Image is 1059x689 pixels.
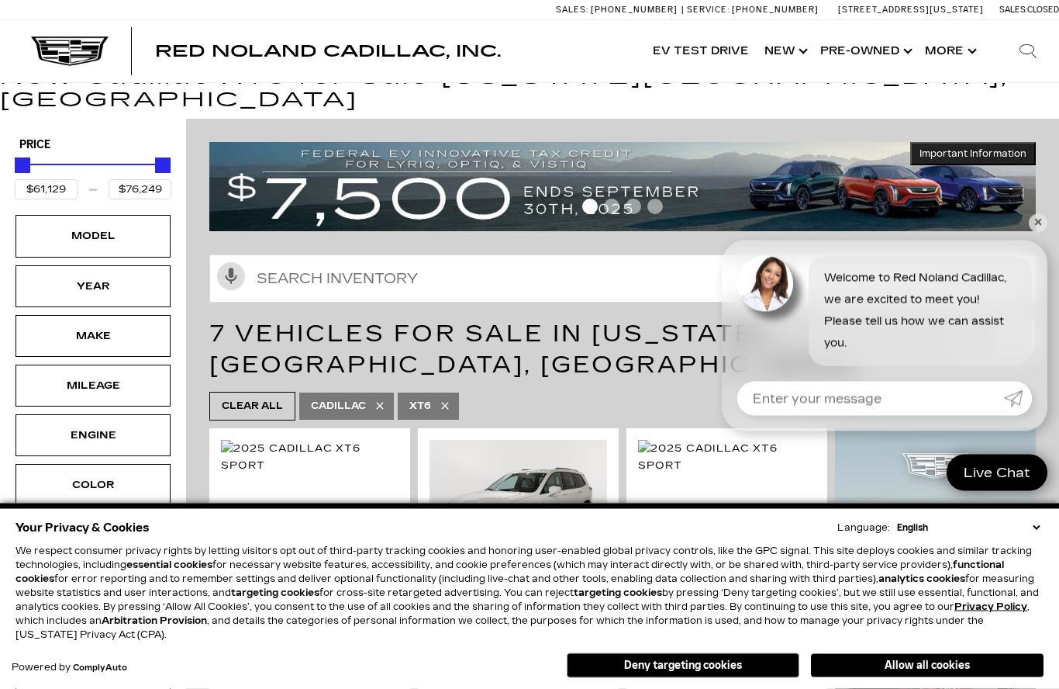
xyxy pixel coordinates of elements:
a: New [757,20,812,82]
div: Welcome to Red Noland Cadillac, we are excited to meet you! Please tell us how we can assist you. [809,256,1032,366]
button: Deny targeting cookies [567,653,799,678]
a: Submit [1004,382,1032,416]
span: Your Privacy & Cookies [16,517,150,538]
a: Privacy Policy [954,601,1027,612]
div: Color [54,477,132,494]
strong: targeting cookies [574,587,662,598]
h5: Price [19,139,167,153]
img: Agent profile photo [737,256,793,312]
span: Cadillac [311,397,366,417]
span: Live Chat [956,464,1038,482]
div: Language: [837,523,890,532]
div: Price [15,153,171,200]
span: XT6 [409,397,431,417]
img: Cadillac Dark Logo with Cadillac White Text [31,36,109,66]
input: Search Inventory [209,255,1036,303]
div: Make [54,328,132,345]
div: Model [54,228,132,245]
span: Red Noland Cadillac, Inc. [155,42,501,61]
span: Go to slide 4 [647,199,663,215]
div: Year [54,279,132,296]
span: Sales: [999,5,1027,15]
a: Live Chat [947,455,1047,491]
strong: Arbitration Provision [102,615,207,626]
span: Closed [1027,5,1059,15]
a: Service: [PHONE_NUMBER] [681,5,823,14]
div: Powered by [12,663,127,673]
img: 2025 Cadillac XT6 Sport [221,441,398,475]
button: More [917,20,981,82]
span: Go to slide 1 [582,199,598,215]
a: [STREET_ADDRESS][US_STATE] [838,5,984,15]
span: Sales: [556,5,588,15]
span: 7 Vehicles for Sale in [US_STATE][GEOGRAPHIC_DATA], [GEOGRAPHIC_DATA] [209,320,854,379]
span: Important Information [919,148,1026,161]
input: Minimum [15,180,78,200]
a: EV Test Drive [645,20,757,82]
button: Allow all cookies [811,654,1043,677]
button: Important Information [910,143,1036,166]
a: Red Noland Cadillac, Inc. [155,43,501,59]
img: vrp-tax-ending-august-version [209,143,1036,231]
a: Pre-Owned [812,20,917,82]
svg: Click to toggle on voice search [217,263,245,291]
img: 2025 Cadillac XT6 Sport [429,441,607,574]
strong: essential cookies [126,559,212,570]
a: Sales: [PHONE_NUMBER] [556,5,681,14]
div: ModelModel [16,216,171,258]
div: Mileage [54,378,132,395]
span: Clear All [222,397,283,417]
span: Go to slide 3 [626,199,641,215]
div: EngineEngine [16,415,171,457]
span: [PHONE_NUMBER] [732,5,819,15]
input: Maximum [109,180,171,200]
strong: analytics cookies [878,573,965,584]
div: Minimum Price [15,158,30,174]
div: MileageMileage [16,365,171,407]
input: Enter your message [737,382,1004,416]
select: Language Select [893,521,1043,535]
div: ColorColor [16,465,171,507]
img: 2025 Cadillac XT6 Sport [638,441,816,475]
span: [PHONE_NUMBER] [591,5,678,15]
span: Service: [687,5,730,15]
p: We respect consumer privacy rights by letting visitors opt out of third-party tracking cookies an... [16,544,1043,642]
div: Maximum Price [155,158,171,174]
div: YearYear [16,266,171,308]
a: ComplyAuto [73,663,127,673]
span: Go to slide 2 [604,199,619,215]
strong: targeting cookies [231,587,319,598]
div: Engine [54,428,132,445]
div: MakeMake [16,316,171,358]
